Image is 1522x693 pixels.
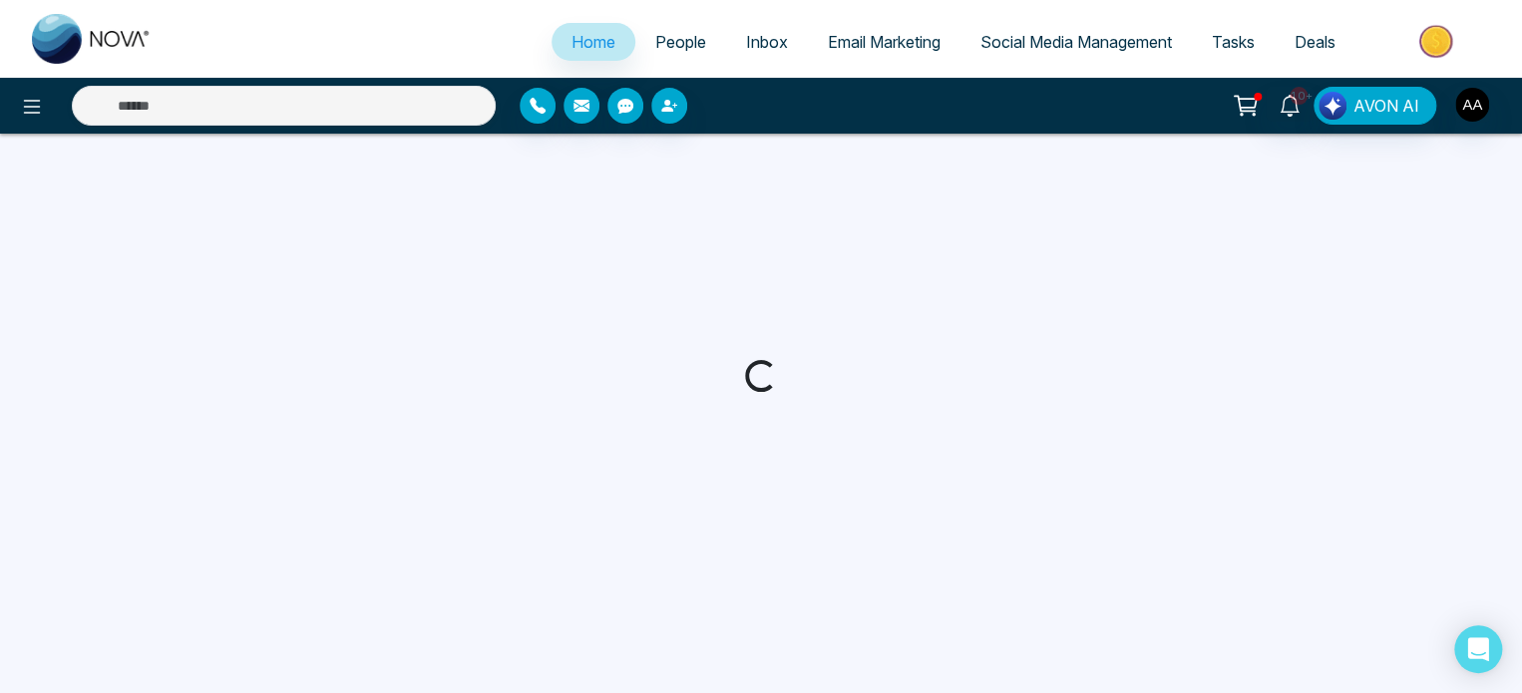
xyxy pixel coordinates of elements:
a: 10+ [1266,87,1314,122]
span: Email Marketing [828,32,941,52]
span: 10+ [1290,87,1308,105]
span: People [655,32,706,52]
img: Market-place.gif [1365,19,1510,64]
span: Social Media Management [980,32,1172,52]
a: Tasks [1192,23,1275,61]
img: Lead Flow [1319,92,1346,120]
span: Home [571,32,615,52]
a: Social Media Management [960,23,1192,61]
a: People [635,23,726,61]
span: Inbox [746,32,788,52]
a: Inbox [726,23,808,61]
span: AVON AI [1353,94,1419,118]
span: Deals [1295,32,1335,52]
img: Nova CRM Logo [32,14,152,64]
img: User Avatar [1455,88,1489,122]
button: AVON AI [1314,87,1436,125]
a: Deals [1275,23,1355,61]
a: Email Marketing [808,23,960,61]
div: Open Intercom Messenger [1454,625,1502,673]
a: Home [552,23,635,61]
span: Tasks [1212,32,1255,52]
